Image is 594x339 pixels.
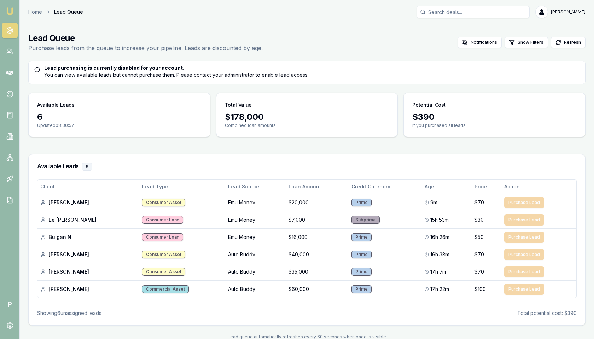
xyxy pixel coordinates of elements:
button: Notifications [458,37,502,48]
input: Search deals [417,6,530,18]
td: $7,000 [286,211,349,228]
div: Commercial Asset [142,285,189,293]
div: Showing 6 unassigned lead s [37,310,101,317]
div: Subprime [351,216,380,224]
span: 16h 38m [430,251,449,258]
th: Loan Amount [286,180,349,194]
div: Prime [351,233,372,241]
img: emu-icon-u.png [6,7,14,16]
th: Lead Source [225,180,286,194]
h3: Potential Cost [412,101,445,109]
div: [PERSON_NAME] [40,268,136,275]
span: $100 [474,286,486,293]
td: Auto Buddy [225,246,286,263]
th: Client [37,180,139,194]
div: Consumer Asset [142,251,185,258]
td: Emu Money [225,228,286,246]
h3: Available Leads [37,101,75,109]
td: Emu Money [225,211,286,228]
div: You can view available leads but cannot purchase them. Please contact your administrator to enabl... [34,64,580,78]
div: Prime [351,199,372,206]
td: Emu Money [225,194,286,211]
span: 17h 22m [430,286,449,293]
strong: Lead purchasing is currently disabled for your account. [44,65,184,71]
th: Age [422,180,472,194]
div: $ 178,000 [225,111,389,123]
button: Refresh [551,37,586,48]
span: $70 [474,199,484,206]
div: Prime [351,268,372,276]
nav: breadcrumb [28,8,83,16]
p: If you purchased all leads [412,123,577,128]
h3: Available Leads [37,163,577,171]
th: Credit Category [349,180,422,194]
th: Lead Type [139,180,225,194]
div: [PERSON_NAME] [40,286,136,293]
span: Lead Queue [54,8,83,16]
span: $70 [474,268,484,275]
td: $40,000 [286,246,349,263]
div: Consumer Loan [142,233,183,241]
div: Prime [351,285,372,293]
div: 6 [82,163,92,171]
h3: Total Value [225,101,252,109]
span: [PERSON_NAME] [551,9,586,15]
span: 17h 7m [430,268,446,275]
div: Prime [351,251,372,258]
th: Price [472,180,501,194]
td: $20,000 [286,194,349,211]
span: 15h 53m [430,216,449,223]
button: Show Filters [505,37,548,48]
th: Action [501,180,576,194]
td: $16,000 [286,228,349,246]
div: 6 [37,111,202,123]
span: 16h 26m [430,234,449,241]
span: 9m [430,199,437,206]
span: $70 [474,251,484,258]
div: Total potential cost: $390 [517,310,577,317]
div: [PERSON_NAME] [40,199,136,206]
td: Auto Buddy [225,263,286,280]
a: Home [28,8,42,16]
td: $35,000 [286,263,349,280]
div: Bulgan N. [40,234,136,241]
div: Consumer Asset [142,199,185,206]
p: Combined loan amounts [225,123,389,128]
p: Updated 08:30:57 [37,123,202,128]
div: $ 390 [412,111,577,123]
span: $30 [474,216,484,223]
div: [PERSON_NAME] [40,251,136,258]
div: Consumer Loan [142,216,183,224]
p: Purchase leads from the queue to increase your pipeline. Leads are discounted by age. [28,44,263,52]
div: Consumer Asset [142,268,185,276]
div: Le [PERSON_NAME] [40,216,136,223]
td: Auto Buddy [225,280,286,298]
span: P [2,297,18,312]
span: $50 [474,234,484,241]
h1: Lead Queue [28,33,263,44]
td: $60,000 [286,280,349,298]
